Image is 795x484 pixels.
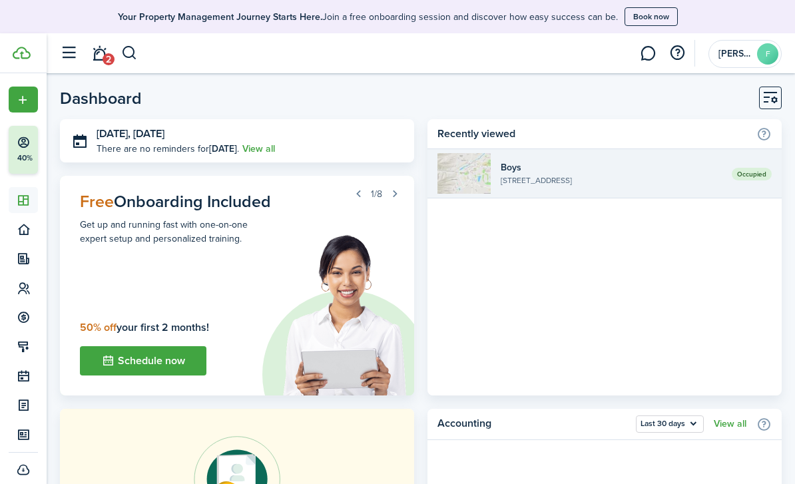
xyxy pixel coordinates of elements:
button: Customise [759,87,782,109]
span: Fabian [718,49,752,59]
span: 2 [103,53,115,65]
widget-list-item-title: Boys [501,160,722,174]
h3: [DATE], [DATE] [97,126,404,142]
button: Book now [625,7,678,26]
button: Prev step [349,184,368,203]
home-widget-title: Accounting [437,415,629,433]
button: Search [121,42,138,65]
button: Open sidebar [56,41,81,66]
a: View all [714,419,746,429]
span: 50% off [80,320,117,335]
header-page-title: Dashboard [60,90,142,107]
avatar-text: F [757,43,778,65]
button: Open menu [9,87,38,113]
p: There are no reminders for . [97,142,239,156]
b: your first 2 months! [80,320,209,335]
a: Messaging [635,37,661,71]
span: 1/8 [371,187,382,201]
span: Occupied [732,168,772,180]
a: View all [242,142,275,156]
img: 1 [437,153,491,194]
button: Open resource center [666,42,688,65]
p: Join a free onboarding session and discover how easy success can be. [118,10,618,24]
button: Last 30 days [636,415,704,433]
widget-list-item-description: [STREET_ADDRESS] [501,174,722,186]
button: Open menu [636,415,704,433]
p: 40% [17,152,33,164]
a: Notifications [87,37,112,71]
b: Your Property Management Journey Starts Here. [118,10,322,24]
home-widget-title: Recently viewed [437,126,750,142]
button: Next step [386,184,404,203]
p: Get up and running fast with one-on-one expert setup and personalized training. [80,218,268,246]
button: 40% [9,126,119,174]
img: TenantCloud [13,47,31,59]
b: [DATE] [209,142,237,156]
img: Onboarding schedule assistant [244,233,414,395]
button: Schedule now [80,346,206,375]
